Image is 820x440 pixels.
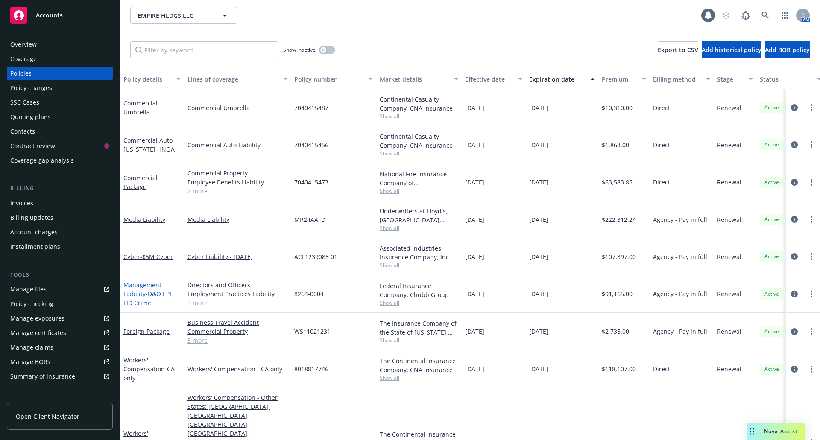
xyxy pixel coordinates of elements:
div: Drag to move [747,423,757,440]
span: [DATE] [465,364,484,373]
span: - $5M Cyber [140,253,173,261]
a: Policy changes [7,81,113,95]
span: MR24AAFD [294,215,325,224]
div: Policy number [294,75,363,84]
span: Show all [380,224,458,232]
span: Direct [653,140,670,149]
a: Manage exposures [7,312,113,325]
button: Policy number [291,69,376,89]
button: Stage [714,69,756,89]
a: Workers' Compensation [123,356,175,382]
a: 2 more [187,186,287,195]
span: [DATE] [465,215,484,224]
span: Active [763,216,780,223]
div: Account charges [10,225,58,239]
a: Coverage gap analysis [7,154,113,167]
div: Policies [10,67,32,80]
a: Commercial Property [187,169,287,178]
a: more [806,140,817,150]
div: Underwriters at Lloyd's, [GEOGRAPHIC_DATA], [PERSON_NAME] of [GEOGRAPHIC_DATA], RT Specialty Insu... [380,207,458,224]
a: Business Travel Accident [187,318,287,327]
a: 3 more [187,298,287,307]
span: [DATE] [465,178,484,186]
span: [DATE] [465,252,484,261]
a: Cyber Liability - [DATE] [187,252,287,261]
span: Open Client Navigator [16,412,79,421]
span: [DATE] [529,140,548,149]
span: [DATE] [529,327,548,336]
span: Show all [380,113,458,120]
div: Invoices [10,196,33,210]
a: circleInformation [789,177,799,187]
span: Show all [380,299,458,306]
a: circleInformation [789,326,799,337]
a: Accounts [7,3,113,27]
a: circleInformation [789,289,799,299]
span: $118,107.00 [602,364,636,373]
div: Lines of coverage [187,75,278,84]
div: Coverage gap analysis [10,154,74,167]
span: [DATE] [529,178,548,186]
a: Manage BORs [7,355,113,369]
a: Report a Bug [737,7,754,24]
span: 7040415473 [294,178,328,186]
a: more [806,177,817,187]
div: Policy changes [10,81,52,95]
span: [DATE] [529,289,548,298]
span: [DATE] [529,103,548,112]
span: Agency - Pay in full [653,252,707,261]
span: Renewal [717,215,741,224]
button: Policy details [120,69,184,89]
span: Renewal [717,252,741,261]
div: Federal Insurance Company, Chubb Group [380,281,458,299]
span: Renewal [717,364,741,373]
a: Employee Benefits Liability [187,178,287,186]
a: Commercial Auto Liability [187,140,287,149]
button: Nova Assist [747,423,805,440]
span: Show all [380,337,458,344]
a: Media Liability [123,216,165,224]
span: $91,165.00 [602,289,633,298]
a: SSC Cases [7,96,113,109]
a: Media Liability [187,215,287,224]
span: $63,583.85 [602,178,633,186]
div: Premium [602,75,637,84]
span: Add historical policy [702,46,761,54]
div: Status [760,75,812,84]
a: Commercial Property [187,327,287,336]
span: Agency - Pay in full [653,289,707,298]
span: ACL1239085 01 [294,252,337,261]
span: Add BOR policy [765,46,810,54]
div: Billing updates [10,211,53,224]
a: Start snowing [717,7,735,24]
a: circleInformation [789,140,799,150]
span: 7040415487 [294,103,328,112]
span: Export to CSV [658,46,698,54]
button: Expiration date [526,69,598,89]
span: Nova Assist [764,428,798,435]
span: Renewal [717,178,741,186]
span: Accounts [36,12,63,19]
span: [DATE] [465,327,484,336]
a: Switch app [776,7,794,24]
div: Summary of insurance [10,370,75,383]
a: more [806,326,817,337]
a: Directors and Officers [187,280,287,289]
a: circleInformation [789,214,799,224]
div: Manage claims [10,341,53,354]
span: Active [763,328,780,335]
span: $1,863.00 [602,140,629,149]
div: Manage certificates [10,326,66,340]
a: circleInformation [789,251,799,262]
div: Policy details [123,75,171,84]
span: Show inactive [283,46,316,53]
span: - D&O EPL FID Crime [123,290,173,307]
button: Effective date [462,69,526,89]
span: 8264-0004 [294,289,324,298]
span: $107,397.00 [602,252,636,261]
a: Manage files [7,283,113,296]
a: Employment Practices Liability [187,289,287,298]
span: Active [763,290,780,298]
a: Invoices [7,196,113,210]
span: Direct [653,364,670,373]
